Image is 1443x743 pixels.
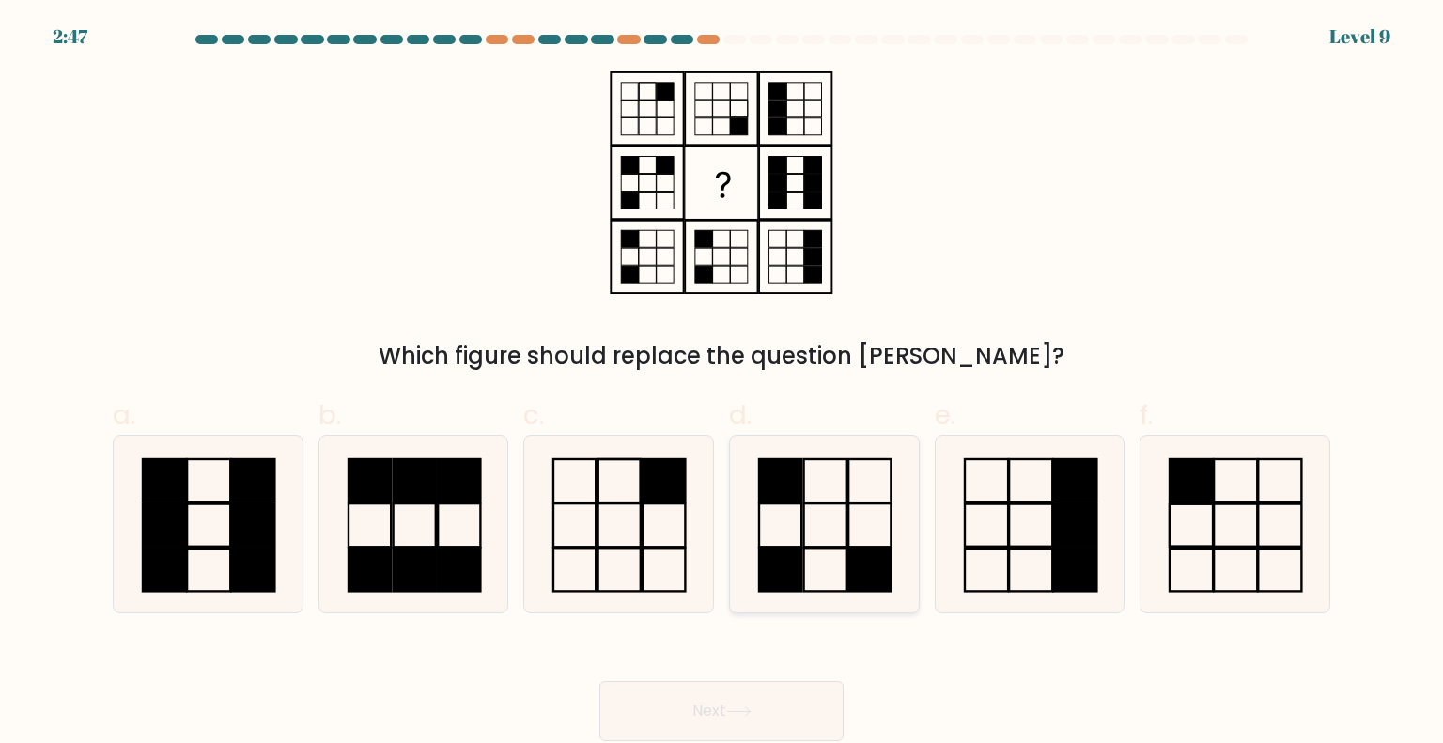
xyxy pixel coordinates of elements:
span: d. [729,396,752,433]
span: c. [523,396,544,433]
div: Which figure should replace the question [PERSON_NAME]? [124,339,1319,373]
button: Next [599,681,844,741]
div: 2:47 [53,23,87,51]
span: f. [1140,396,1153,433]
div: Level 9 [1329,23,1390,51]
span: e. [935,396,955,433]
span: a. [113,396,135,433]
span: b. [318,396,341,433]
